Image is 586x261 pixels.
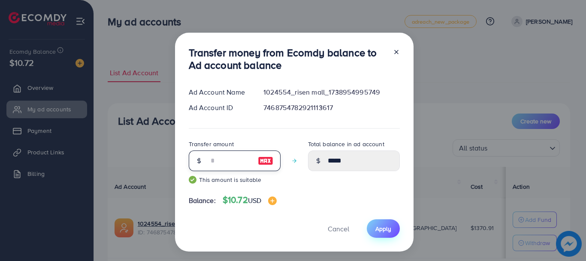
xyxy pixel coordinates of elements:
div: 7468754782921113617 [257,103,406,113]
span: USD [248,196,261,205]
img: guide [189,176,196,184]
label: Transfer amount [189,140,234,148]
div: Ad Account ID [182,103,257,113]
h4: $10.72 [223,195,277,206]
label: Total balance in ad account [308,140,384,148]
span: Apply [375,224,391,233]
button: Cancel [317,219,360,238]
h3: Transfer money from Ecomdy balance to Ad account balance [189,46,386,71]
small: This amount is suitable [189,175,281,184]
div: 1024554_risen mall_1738954995749 [257,87,406,97]
button: Apply [367,219,400,238]
img: image [268,197,277,205]
div: Ad Account Name [182,87,257,97]
span: Cancel [328,224,349,233]
img: image [258,156,273,166]
span: Balance: [189,196,216,206]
